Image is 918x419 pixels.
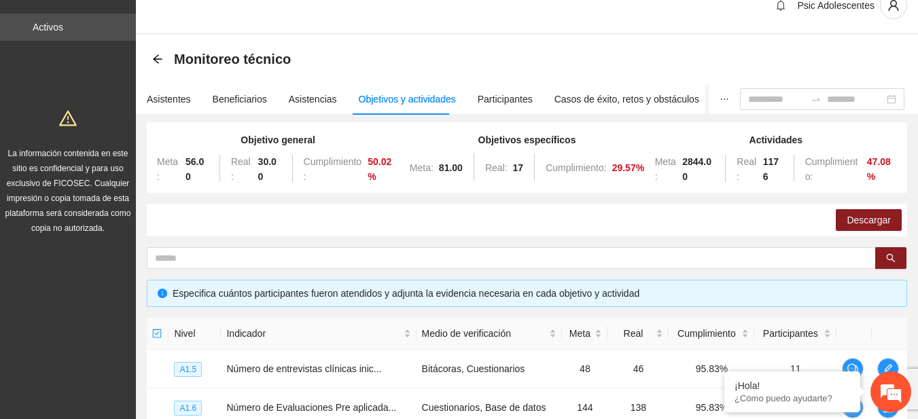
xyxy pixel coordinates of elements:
[174,362,202,377] span: A1.5
[152,54,163,65] div: Back
[669,350,754,388] td: 95.83%
[735,393,850,403] p: ¿Cómo puedo ayudarte?
[875,247,906,269] button: search
[71,69,228,87] div: Chatee con nosotros ahora
[289,92,337,107] div: Asistencias
[478,92,533,107] div: Participantes
[258,156,277,182] strong: 30.00
[878,363,898,374] span: edit
[737,156,756,182] span: Real:
[417,318,563,350] th: Medio de verificación
[877,358,899,380] button: edit
[174,48,291,70] span: Monitoreo técnico
[223,7,255,39] div: Minimizar ventana de chat en vivo
[226,402,396,413] span: Número de Evaluaciones Pre aplicada...
[186,156,204,182] strong: 56.00
[152,54,163,65] span: arrow-left
[554,92,699,107] div: Casos de éxito, retos y obstáculos
[735,380,850,391] div: ¡Hola!
[59,109,77,127] span: warning
[173,286,896,301] div: Especifica cuántos participantes fueron atendidos y adjunta la evidencia necesaria en cada objeti...
[760,326,821,341] span: Participantes
[213,92,267,107] div: Beneficiarios
[226,326,400,341] span: Indicador
[226,363,381,374] span: Número de entrevistas clínicas inic...
[5,149,131,233] span: La información contenida en este sitio es confidencial y para uso exclusivo de FICOSEC. Cualquier...
[368,156,391,182] strong: 50.02 %
[7,276,259,324] textarea: Escriba su mensaje y pulse “Intro”
[754,350,836,388] td: 11
[513,162,524,173] strong: 17
[607,318,669,350] th: Real
[147,92,191,107] div: Asistentes
[169,318,221,350] th: Nivel
[674,326,739,341] span: Cumplimiento
[152,329,162,338] span: check-square
[847,213,891,227] span: Descargar
[33,22,63,33] a: Activos
[613,326,653,341] span: Real
[805,156,858,182] span: Cumplimiento:
[754,318,836,350] th: Participantes
[655,156,676,182] span: Meta:
[562,350,607,388] td: 48
[720,94,729,104] span: ellipsis
[836,209,902,231] button: Descargar
[410,162,434,173] span: Meta:
[158,289,167,298] span: info-circle
[478,134,576,145] strong: Objetivos específicos
[79,134,188,271] span: Estamos en línea.
[811,94,822,105] span: swap-right
[749,134,803,145] strong: Actividades
[842,358,864,380] button: comment
[669,318,754,350] th: Cumplimiento
[221,318,416,350] th: Indicador
[359,92,456,107] div: Objetivos y actividades
[709,84,740,115] button: ellipsis
[811,94,822,105] span: to
[886,253,896,264] span: search
[607,350,669,388] td: 46
[422,326,547,341] span: Medio de verificación
[417,350,563,388] td: Bitácoras, Cuestionarios
[562,318,607,350] th: Meta
[682,156,711,182] strong: 2844.00
[763,156,779,182] strong: 1176
[546,162,606,173] span: Cumplimiento:
[157,156,178,182] span: Meta:
[241,134,315,145] strong: Objetivo general
[612,162,645,173] strong: 29.57 %
[174,401,202,416] span: A1.6
[567,326,592,341] span: Meta
[231,156,251,182] span: Real:
[867,156,891,182] strong: 47.08 %
[439,162,463,173] strong: 81.00
[304,156,362,182] span: Cumplimiento:
[485,162,508,173] span: Real:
